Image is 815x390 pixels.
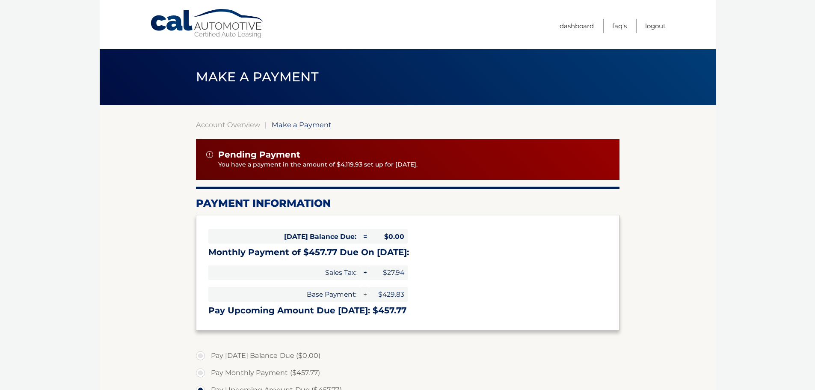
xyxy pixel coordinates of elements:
[265,120,267,129] span: |
[196,364,619,381] label: Pay Monthly Payment ($457.77)
[218,160,609,170] p: You have a payment in the amount of $4,119.93 set up for [DATE].
[196,120,260,129] a: Account Overview
[196,197,619,210] h2: Payment Information
[196,347,619,364] label: Pay [DATE] Balance Due ($0.00)
[196,69,319,85] span: Make a Payment
[360,287,369,302] span: +
[645,19,666,33] a: Logout
[208,287,360,302] span: Base Payment:
[560,19,594,33] a: Dashboard
[272,120,332,129] span: Make a Payment
[208,305,607,316] h3: Pay Upcoming Amount Due [DATE]: $457.77
[369,287,408,302] span: $429.83
[150,9,265,39] a: Cal Automotive
[218,149,300,160] span: Pending Payment
[206,151,213,158] img: alert-white.svg
[369,229,408,244] span: $0.00
[208,265,360,280] span: Sales Tax:
[612,19,627,33] a: FAQ's
[360,229,369,244] span: =
[208,229,360,244] span: [DATE] Balance Due:
[360,265,369,280] span: +
[369,265,408,280] span: $27.94
[208,247,607,258] h3: Monthly Payment of $457.77 Due On [DATE]:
